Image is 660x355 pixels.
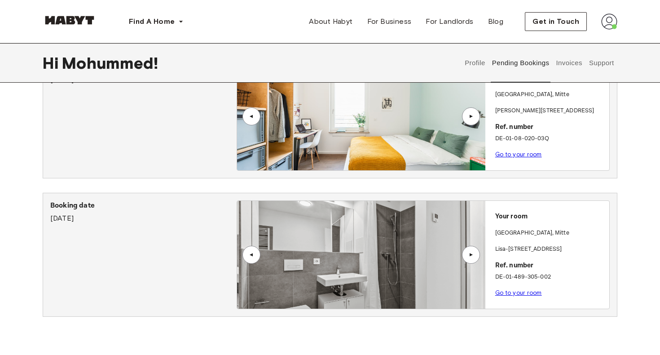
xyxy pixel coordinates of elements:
a: About Habyt [302,13,360,31]
span: Blog [488,16,504,27]
span: For Business [367,16,412,27]
p: Your room [495,212,606,222]
img: Habyt [43,16,97,25]
p: Ref. number [495,122,606,133]
span: For Landlords [426,16,473,27]
div: ▲ [466,113,475,119]
p: [PERSON_NAME][STREET_ADDRESS] [495,106,606,115]
img: avatar [601,13,617,30]
a: Go to your room [495,151,542,158]
a: For Landlords [418,13,480,31]
span: Get in Touch [532,16,579,27]
p: Ref. number [495,261,606,271]
button: Pending Bookings [491,43,550,83]
a: Blog [481,13,511,31]
p: Booking date [50,200,237,211]
button: Find A Home [122,13,191,31]
span: Hi [43,53,62,72]
div: [DATE] [50,200,237,224]
img: Image of the room [239,201,487,309]
a: Go to your room [495,289,542,296]
a: For Business [360,13,419,31]
div: user profile tabs [462,43,617,83]
button: Support [588,43,615,83]
span: About Habyt [309,16,352,27]
p: [GEOGRAPHIC_DATA] , Mitte [495,229,569,238]
button: Profile [464,43,487,83]
div: ▲ [466,252,475,257]
p: DE-01-489-305-002 [495,273,606,282]
div: ▲ [247,252,256,257]
p: [GEOGRAPHIC_DATA] , Mitte [495,90,569,99]
button: Get in Touch [525,12,587,31]
button: Invoices [555,43,583,83]
p: DE-01-08-020-03Q [495,134,606,143]
p: Lisa-[STREET_ADDRESS] [495,245,606,254]
div: ▲ [247,113,256,119]
span: Find A Home [129,16,175,27]
span: Mohummed ! [62,53,158,72]
img: Image of the room [237,62,485,170]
